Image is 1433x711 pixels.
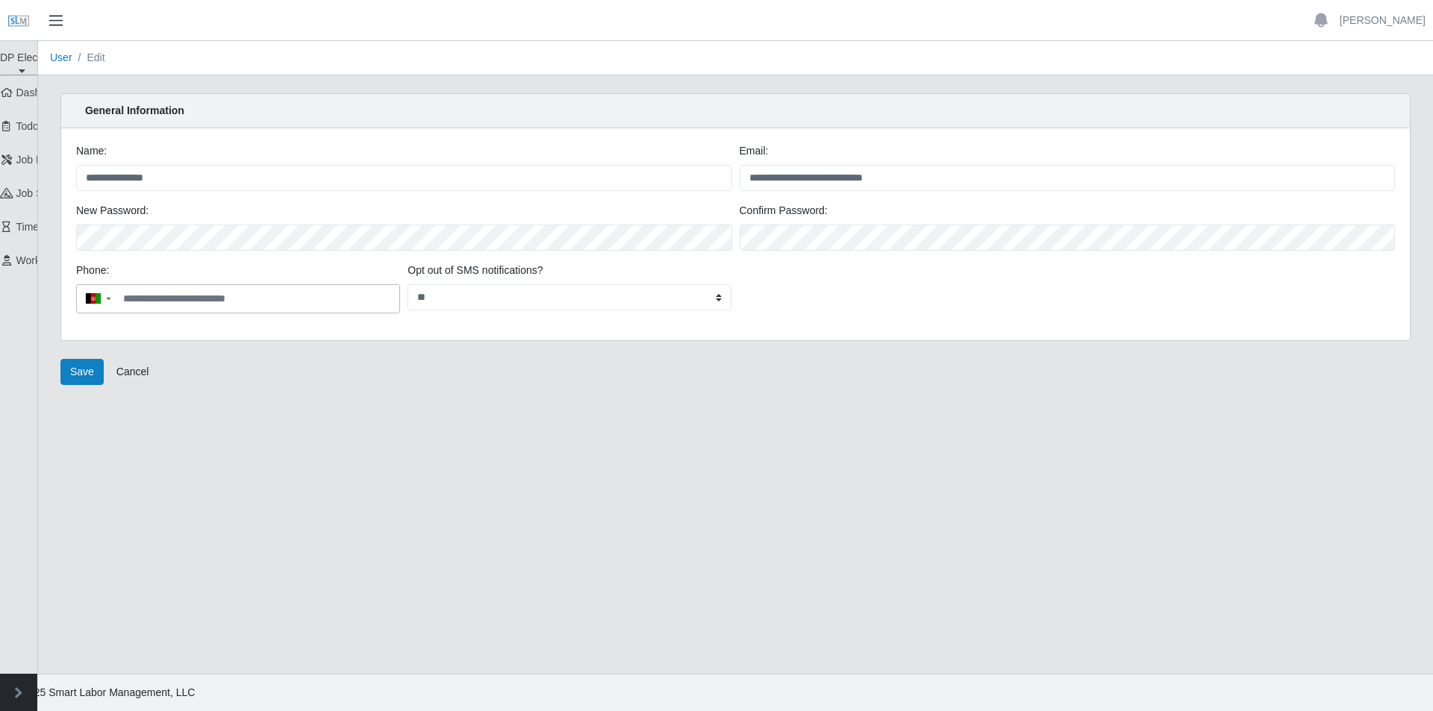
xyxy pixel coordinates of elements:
label: Email: [740,143,769,159]
span: ▼ [104,295,113,301]
label: Name: [76,143,107,159]
span: Dashboard [16,87,68,98]
a: Cancel [107,359,159,385]
a: [PERSON_NAME] [1340,13,1426,28]
li: Edit [72,50,105,66]
span: Timesheets [16,221,70,233]
a: User [50,51,72,63]
strong: General Information [85,104,184,116]
span: Workers [16,254,55,266]
img: SLM Logo [7,10,30,32]
span: © 2025 Smart Labor Management, LLC [12,686,195,698]
button: Save [60,359,104,385]
label: New Password: [76,203,149,219]
span: job site [16,187,54,199]
div: Country Code Selector [77,285,118,313]
label: Confirm Password: [740,203,828,219]
span: Todo [16,120,39,132]
label: Opt out of SMS notifications? [408,263,543,278]
label: Phone: [76,263,109,278]
span: Job Requests [16,154,81,166]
